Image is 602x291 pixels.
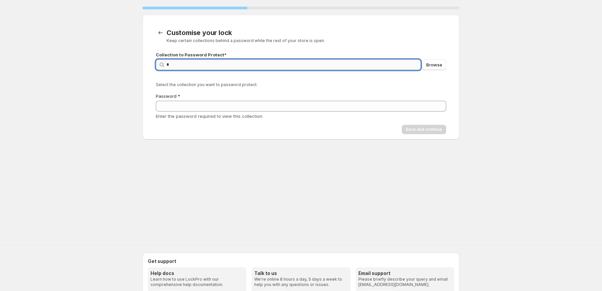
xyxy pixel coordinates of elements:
p: We're online 8 hours a day, 5 days a week to help you with any questions or issues. [254,277,347,287]
button: CustomisationStep.backToTemplates [156,28,165,37]
span: Enter the password required to view this collection. [156,113,263,119]
h2: Get support [148,258,454,265]
span: Browse [426,61,442,68]
h3: Help docs [150,270,244,277]
h3: Talk to us [254,270,347,277]
p: Please briefly describe your query and email [EMAIL_ADDRESS][DOMAIN_NAME]. [358,277,451,287]
h3: Email support [358,270,451,277]
p: Keep certain collections behind a password while the rest of your store is open. [167,38,446,43]
p: Collection to Password Protect [156,51,446,58]
p: Learn how to use LockPro with our comprehensive help documentation. [150,277,244,287]
span: Customise your lock [167,29,232,37]
button: Browse [422,59,446,70]
p: Select the collection you want to password protect. [156,82,446,87]
span: Password [156,93,177,99]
